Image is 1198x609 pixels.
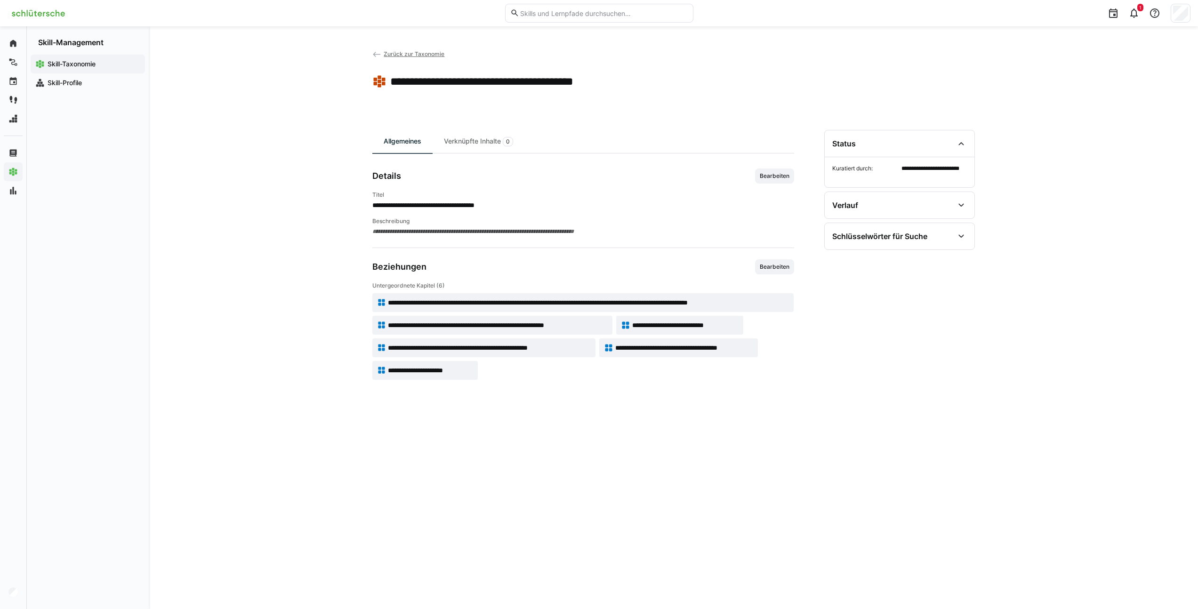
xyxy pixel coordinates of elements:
div: Schlüsselwörter für Suche [832,232,927,241]
h3: Details [372,171,401,181]
div: Status [832,139,856,148]
h4: Untergeordnete Kapitel (6) [372,282,794,289]
h3: Beziehungen [372,262,426,272]
div: Allgemeines [372,130,433,153]
div: Verknüpfte Inhalte [433,130,524,153]
span: Kuratiert durch: [832,165,898,180]
button: Bearbeiten [755,259,794,274]
button: Bearbeiten [755,168,794,184]
span: Zurück zur Taxonomie [384,50,444,57]
a: Zurück zur Taxonomie [372,50,445,57]
input: Skills und Lernpfade durchsuchen… [519,9,688,17]
span: 0 [506,138,510,145]
span: 1 [1139,5,1142,10]
h4: Beschreibung [372,217,794,225]
div: Verlauf [832,200,858,210]
h4: Titel [372,191,794,199]
span: Bearbeiten [759,263,790,271]
span: Bearbeiten [759,172,790,180]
